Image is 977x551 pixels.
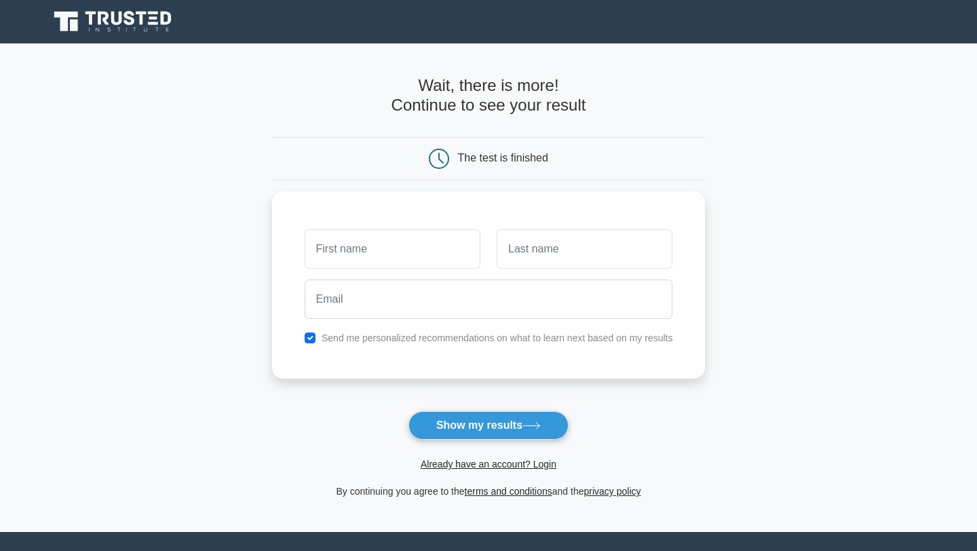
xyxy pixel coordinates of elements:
a: Already have an account? Login [421,459,556,470]
label: Send me personalized recommendations on what to learn next based on my results [322,332,673,343]
div: By continuing you agree to the and the [264,483,714,499]
input: First name [305,229,480,269]
div: The test is finished [458,152,548,164]
input: Email [305,280,673,319]
a: terms and conditions [465,486,552,497]
input: Last name [497,229,672,269]
h4: Wait, there is more! Continue to see your result [272,76,706,115]
a: privacy policy [584,486,641,497]
button: Show my results [408,411,569,440]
